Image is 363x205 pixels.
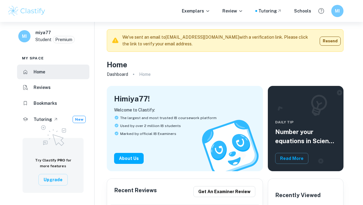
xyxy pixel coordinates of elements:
[120,123,181,129] span: Used by over 2 million IB students
[107,70,128,79] a: Dashboard
[320,37,341,46] button: Resend
[35,29,51,36] h6: miya77
[331,5,343,17] button: MI
[34,116,52,123] h6: Tutoring
[38,174,68,186] button: Upgrade
[275,191,321,200] h6: Recently Viewed
[193,186,255,197] button: Get an examiner review
[275,127,336,146] h5: Number your equations in Science and Math IAs and EEs
[21,33,28,40] h6: MI
[38,122,68,148] img: Upgrade to Pro
[114,93,150,104] h4: Hi miya77 !
[114,186,157,197] h6: Recent Reviews
[316,6,326,16] button: Help and Feedback
[258,8,282,14] a: Tutoring
[294,8,311,14] a: Schools
[35,36,52,43] p: Student
[182,8,210,14] p: Exemplars
[30,157,76,169] h6: Try Clastify for more features
[34,84,51,91] h6: Reviews
[114,153,144,164] button: About Us
[57,158,65,162] span: PRO
[114,107,256,113] p: Welcome to Clastify:
[139,71,151,78] p: Home
[120,131,176,136] span: Marked by official IB Examiners
[120,115,217,121] span: The largest and most trusted IB coursework platform
[334,8,341,14] h6: MI
[55,36,72,43] p: Premium
[7,5,46,17] img: Clastify logo
[17,96,89,111] a: Bookmarks
[22,55,44,61] span: My space
[275,119,336,125] span: Daily Tip
[17,112,89,127] a: TutoringNew
[275,153,308,164] button: Read More
[17,65,89,79] a: Home
[73,117,85,122] span: New
[34,69,45,75] h6: Home
[107,59,127,70] h4: Home
[122,34,315,47] p: We've sent an email to [EMAIL_ADDRESS][DOMAIN_NAME] with a verification link. Please click the li...
[222,8,243,14] p: Review
[34,100,57,107] h6: Bookmarks
[17,80,89,95] a: Reviews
